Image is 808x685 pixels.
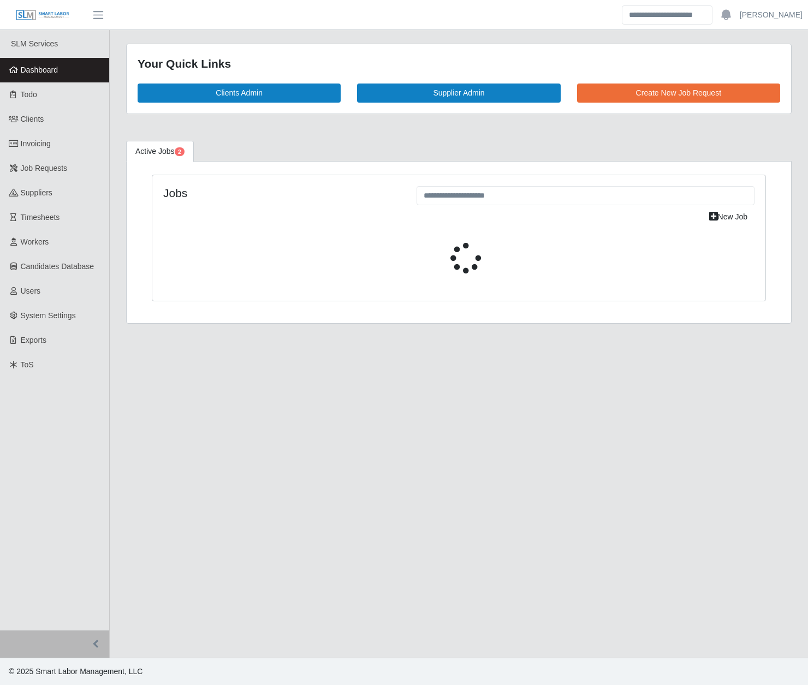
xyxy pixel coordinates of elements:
[9,667,142,676] span: © 2025 Smart Labor Management, LLC
[21,360,34,369] span: ToS
[21,164,68,172] span: Job Requests
[21,65,58,74] span: Dashboard
[21,311,76,320] span: System Settings
[126,141,194,162] a: Active Jobs
[21,90,37,99] span: Todo
[702,207,754,227] a: New Job
[21,188,52,197] span: Suppliers
[21,262,94,271] span: Candidates Database
[138,55,780,73] div: Your Quick Links
[357,84,560,103] a: Supplier Admin
[21,213,60,222] span: Timesheets
[21,287,41,295] span: Users
[740,9,803,21] a: [PERSON_NAME]
[21,237,49,246] span: Workers
[163,186,400,200] h4: Jobs
[21,115,44,123] span: Clients
[622,5,712,25] input: Search
[138,84,341,103] a: Clients Admin
[11,39,58,48] span: SLM Services
[15,9,70,21] img: SLM Logo
[21,336,46,344] span: Exports
[21,139,51,148] span: Invoicing
[577,84,780,103] a: Create New Job Request
[175,147,185,156] span: Pending Jobs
